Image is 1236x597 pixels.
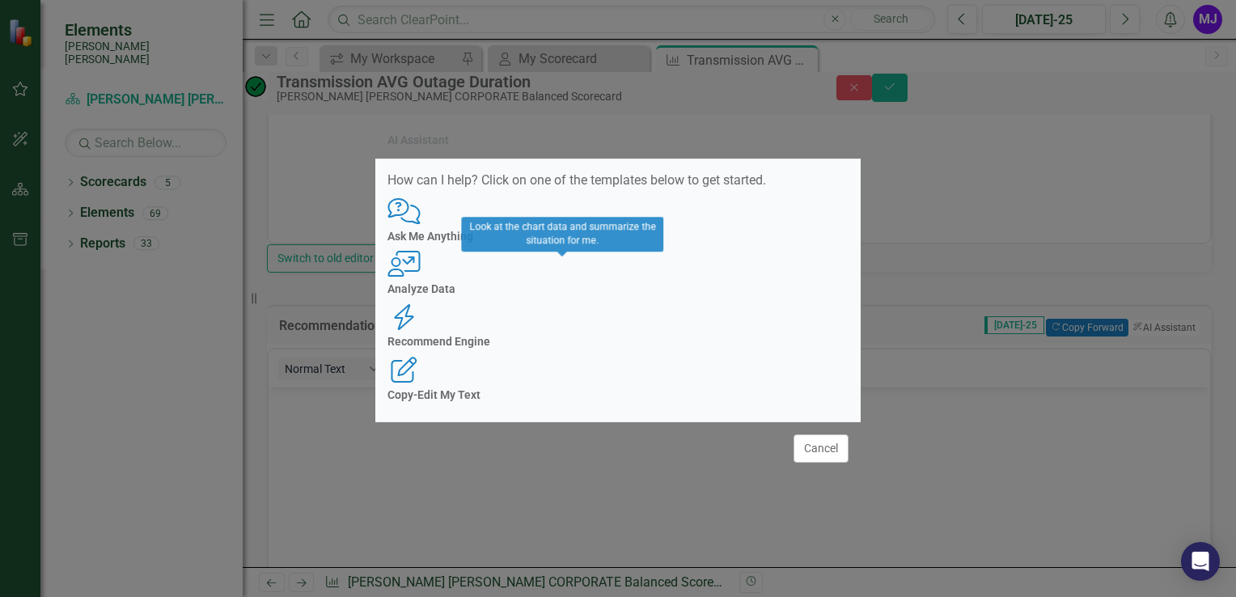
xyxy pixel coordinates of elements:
div: Open Intercom Messenger [1181,542,1220,581]
p: How can I help? Click on one of the templates below to get started. [387,171,849,190]
h4: Ask Me Anything [387,231,849,243]
h4: Analyze Data [387,283,849,295]
div: Look at the chart data and summarize the situation for me. [461,217,663,252]
div: AI Assistant [387,134,449,146]
p: For [DATE], the "Transmission AVG Outage Duration" remained "On Target" with a value of 2.07 hour... [4,4,938,62]
button: Cancel [794,434,849,463]
h4: Recommend Engine [387,336,849,348]
h4: Copy-Edit My Text [387,389,849,401]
